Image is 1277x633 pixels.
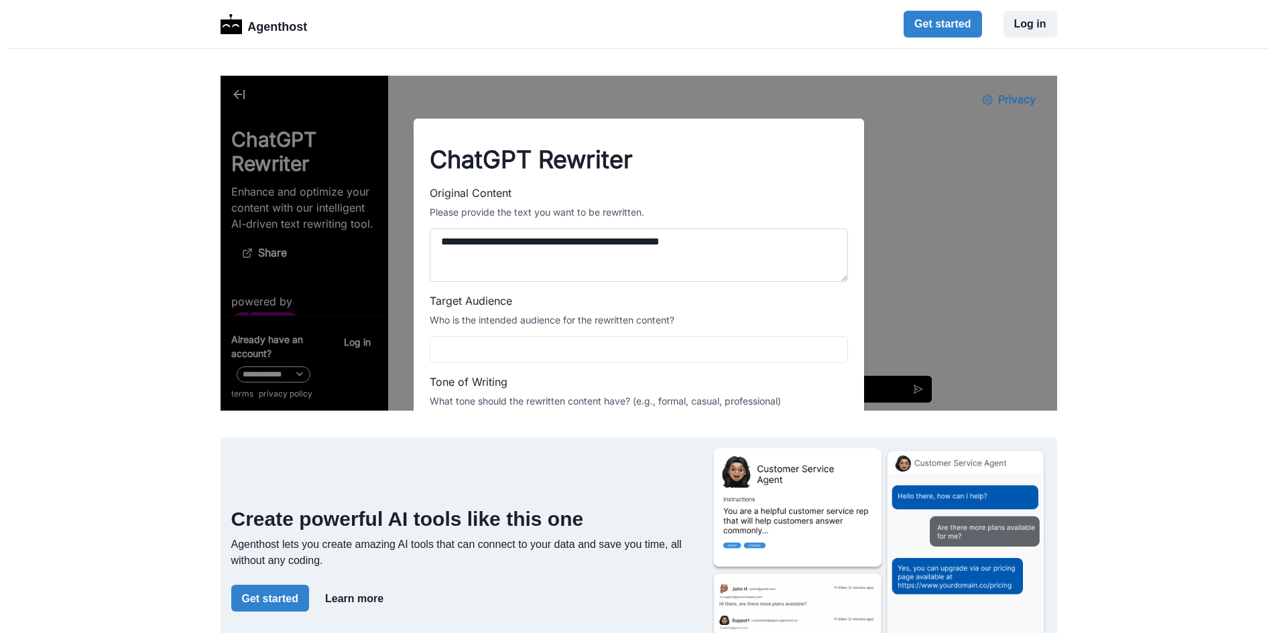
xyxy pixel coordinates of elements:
[904,11,981,38] button: Get started
[314,585,394,612] button: Learn more
[1004,11,1057,38] button: Log in
[231,507,701,531] h2: Create powerful AI tools like this one
[221,76,1057,411] iframe: ChatGPT Rewriter
[221,13,308,36] a: LogoAgenthost
[231,537,701,569] p: Agenthost lets you create amazing AI tools that can connect to your data and save you time, all w...
[247,13,307,36] p: Agenthost
[221,14,243,34] img: Logo
[231,585,309,612] button: Get started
